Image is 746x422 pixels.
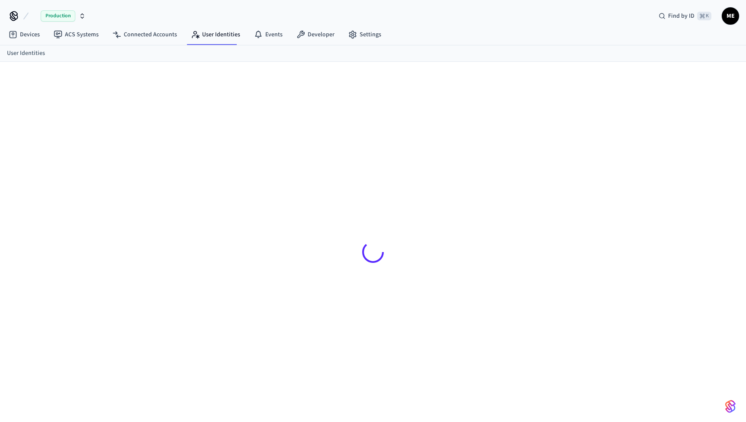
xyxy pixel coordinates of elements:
span: ⌘ K [697,12,711,20]
span: ME [723,8,738,24]
div: Find by ID⌘ K [652,8,718,24]
a: Devices [2,27,47,42]
a: User Identities [184,27,247,42]
a: Connected Accounts [106,27,184,42]
a: ACS Systems [47,27,106,42]
button: ME [722,7,739,25]
a: Settings [341,27,388,42]
img: SeamLogoGradient.69752ec5.svg [725,400,736,413]
a: User Identities [7,49,45,58]
a: Events [247,27,289,42]
a: Developer [289,27,341,42]
span: Find by ID [668,12,695,20]
span: Production [41,10,75,22]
